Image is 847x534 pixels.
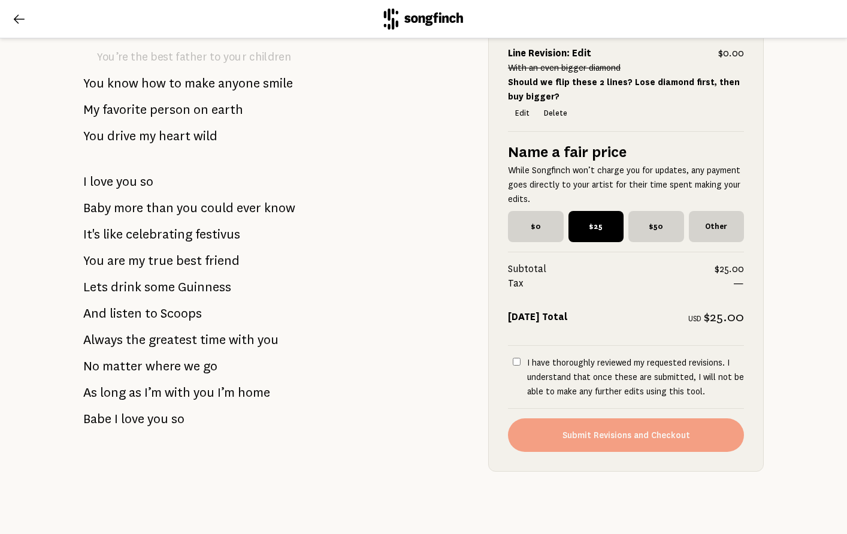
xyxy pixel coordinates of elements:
[121,407,144,431] span: love
[217,381,235,405] span: I’m
[144,381,162,405] span: I’m
[223,47,247,68] span: your
[264,196,295,220] span: know
[150,47,173,68] span: best
[147,407,168,431] span: you
[203,354,217,378] span: go
[107,71,138,95] span: know
[83,170,87,194] span: I
[176,47,207,68] span: father
[126,222,192,246] span: celebrating
[508,276,733,291] span: Tax
[146,354,181,378] span: where
[193,98,208,122] span: on
[97,47,128,68] span: You’re
[715,262,744,276] span: $25.00
[218,71,260,95] span: anyone
[114,196,143,220] span: more
[205,249,240,273] span: friend
[508,312,568,322] strong: [DATE] Total
[195,222,240,246] span: festivus
[200,328,226,352] span: time
[139,124,156,148] span: my
[83,407,111,431] span: Babe
[83,249,104,273] span: You
[141,71,166,95] span: how
[146,196,174,220] span: than
[126,328,146,352] span: the
[100,381,126,405] span: long
[184,354,200,378] span: we
[733,276,744,291] span: —
[704,310,744,324] span: $25.00
[193,381,214,405] span: you
[83,71,104,95] span: You
[110,301,142,325] span: listen
[83,98,99,122] span: My
[102,98,147,122] span: favorite
[508,418,744,452] button: Submit Revisions and Checkout
[83,196,111,220] span: Baby
[508,163,744,206] p: While Songfinch won’t charge you for updates, any payment goes directly to your artist for their ...
[131,47,148,68] span: the
[508,64,621,73] s: With an even bigger diamond
[144,275,175,299] span: some
[688,315,701,323] span: USD
[102,354,143,378] span: matter
[107,124,136,148] span: drive
[237,196,261,220] span: ever
[128,249,145,273] span: my
[116,170,137,194] span: you
[114,407,118,431] span: I
[193,124,217,148] span: wild
[169,71,181,95] span: to
[165,381,190,405] span: with
[229,328,255,352] span: with
[148,249,173,273] span: true
[83,328,123,352] span: Always
[129,381,141,405] span: as
[83,124,104,148] span: You
[537,105,574,122] button: Delete
[83,222,100,246] span: It's
[150,98,190,122] span: person
[508,78,740,102] strong: Should we flip these 2 lines? Lose diamond first, then buy bigger?
[159,124,190,148] span: heart
[263,71,293,95] span: smile
[107,249,125,273] span: are
[508,141,744,163] h5: Name a fair price
[508,262,715,276] span: Subtotal
[689,211,745,242] span: Other
[103,222,123,246] span: like
[249,47,291,68] span: children
[201,196,234,220] span: could
[83,275,108,299] span: Lets
[527,355,744,399] p: I have thoroughly reviewed my requested revisions. I understand that once these are submitted, I ...
[210,47,220,68] span: to
[140,170,153,194] span: so
[83,354,99,378] span: No
[211,98,243,122] span: earth
[149,328,197,352] span: greatest
[238,381,270,405] span: home
[145,301,158,325] span: to
[83,301,107,325] span: And
[178,275,231,299] span: Guinness
[508,49,591,59] strong: Line Revision: Edit
[508,211,564,242] span: $0
[83,381,97,405] span: As
[508,105,537,122] button: Edit
[176,249,202,273] span: best
[111,275,141,299] span: drink
[161,301,202,325] span: Scoops
[184,71,215,95] span: make
[513,358,521,366] input: I have thoroughly reviewed my requested revisions. I understand that once these are submitted, I ...
[628,211,684,242] span: $50
[90,170,113,194] span: love
[171,407,184,431] span: so
[718,47,744,61] span: $0.00
[258,328,279,352] span: you
[568,211,624,242] span: $25
[177,196,198,220] span: you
